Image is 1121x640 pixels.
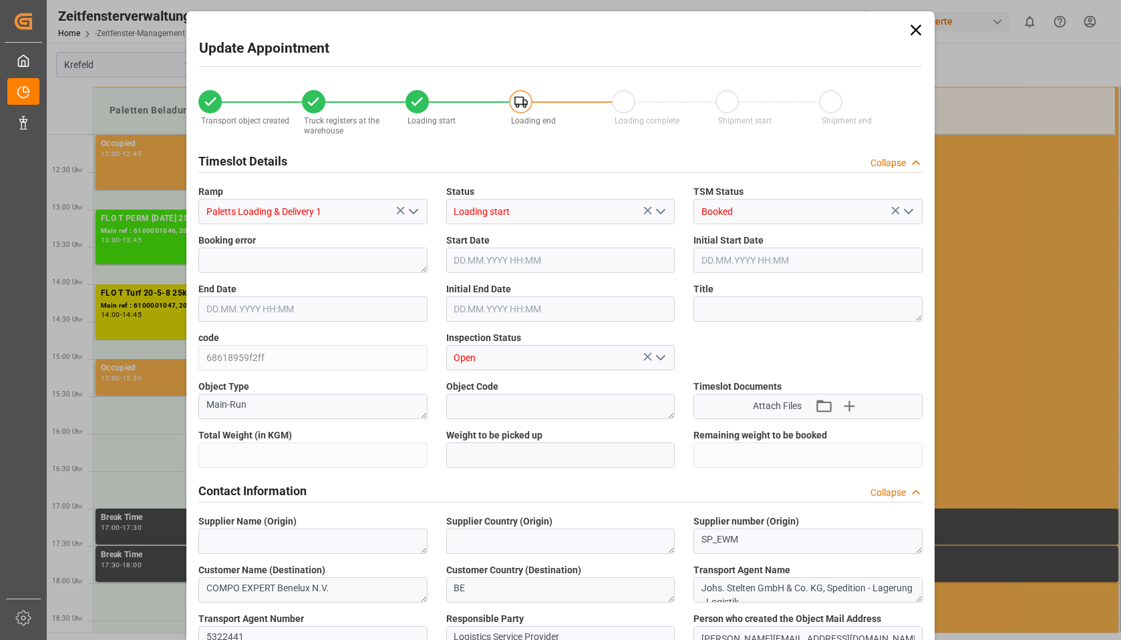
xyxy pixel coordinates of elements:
span: Total Weight (in KGM) [198,428,292,442]
span: Person who created the Object Mail Address [693,612,881,626]
span: Initial End Date [446,282,511,296]
span: Customer Country (Destination) [446,563,581,577]
span: Inspection Status [446,331,521,345]
div: Collapse [870,156,906,170]
span: Transport object created [201,116,289,125]
span: Loading start [408,116,456,125]
span: Supplier Name (Origin) [198,515,297,529]
span: End Date [198,282,236,296]
span: code [198,331,219,345]
input: Type to search/select [198,199,428,224]
h2: Timeslot Details [198,152,287,170]
textarea: Johs. Stelten GmbH & Co. KG, Spedition - Lagerung - Logistik [693,577,923,603]
input: DD.MM.YYYY HH:MM [693,248,923,273]
div: Collapse [870,486,906,500]
span: Supplier Country (Origin) [446,515,552,529]
span: Start Date [446,234,490,248]
span: Title [693,282,713,296]
textarea: COMPO EXPERT Benelux N.V. [198,577,428,603]
span: Truck registers at the warehouse [304,116,379,135]
span: Ramp [198,185,223,199]
span: Status [446,185,474,199]
span: Object Code [446,380,498,394]
button: open menu [402,202,422,222]
span: Customer Name (Destination) [198,563,325,577]
span: Timeslot Documents [693,380,782,394]
textarea: Main-Run [198,394,428,419]
button: open menu [897,202,917,222]
span: Weight to be picked up [446,428,542,442]
span: Shipment start [718,116,772,125]
button: open menu [650,202,670,222]
span: Booking error [198,234,256,248]
input: DD.MM.YYYY HH:MM [446,248,675,273]
span: Loading end [511,116,556,125]
span: Transport Agent Number [198,612,304,626]
span: Initial Start Date [693,234,764,248]
textarea: SP_EWM [693,529,923,554]
button: open menu [650,348,670,368]
span: Remaining weight to be booked [693,428,827,442]
span: Shipment end [822,116,872,125]
span: Object Type [198,380,249,394]
input: DD.MM.YYYY HH:MM [446,296,675,322]
h2: Update Appointment [199,38,329,59]
span: Loading complete [615,116,679,125]
span: Supplier number (Origin) [693,515,799,529]
span: Attach Files [753,399,802,413]
textarea: BE [446,577,675,603]
span: Responsible Party [446,612,524,626]
span: TSM Status [693,185,744,199]
input: Type to search/select [446,199,675,224]
span: Transport Agent Name [693,563,790,577]
h2: Contact Information [198,482,307,500]
input: DD.MM.YYYY HH:MM [198,296,428,322]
